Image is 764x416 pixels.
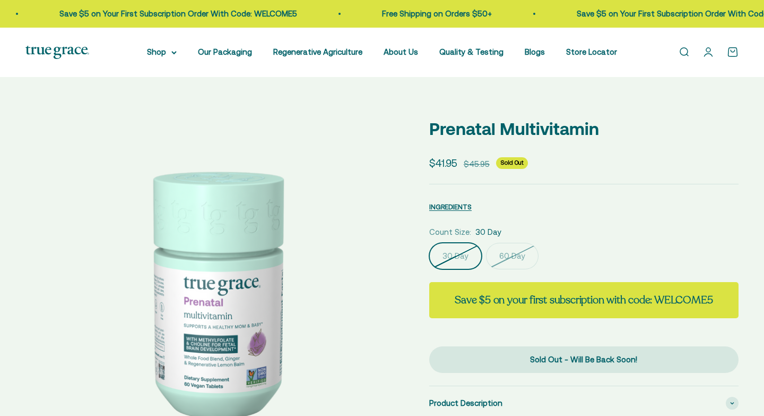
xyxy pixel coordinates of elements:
a: Our Packaging [198,47,252,56]
a: Blogs [525,47,545,56]
summary: Shop [147,46,177,58]
span: Product Description [429,397,502,410]
strong: Save $5 on your first subscription with code: WELCOME5 [455,293,713,307]
a: About Us [384,47,418,56]
span: 30 Day [475,226,501,239]
button: Sold Out - Will Be Back Soon! [429,346,739,373]
a: Regenerative Agriculture [273,47,362,56]
p: Prenatal Multivitamin [429,115,739,142]
button: INGREDIENTS [429,200,472,213]
a: Quality & Testing [439,47,503,56]
sold-out-badge: Sold Out [496,157,528,169]
legend: Count Size: [429,226,471,239]
compare-at-price: $45.95 [464,158,490,171]
p: Save $5 on Your First Subscription Order With Code: WELCOME5 [50,7,288,20]
sale-price: $41.95 [429,155,457,171]
a: Store Locator [566,47,617,56]
div: Sold Out - Will Be Back Soon! [450,353,717,366]
a: Free Shipping on Orders $50+ [373,9,483,18]
span: INGREDIENTS [429,203,472,211]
